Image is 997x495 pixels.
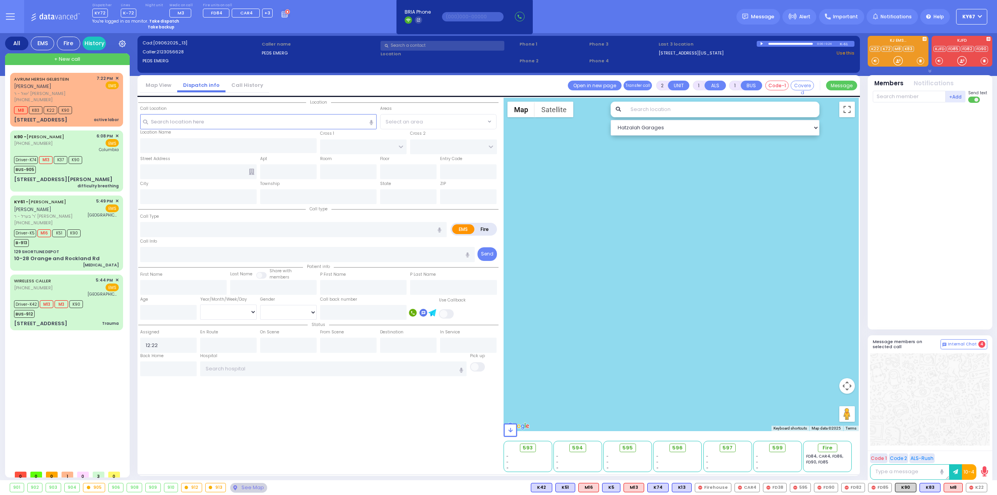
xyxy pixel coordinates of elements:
[14,97,53,103] span: [PHONE_NUMBER]
[474,224,496,234] label: Fire
[14,199,28,205] span: KY61 -
[83,37,106,50] a: History
[40,300,53,308] span: M13
[919,483,941,492] div: BLS
[230,271,252,277] label: Last Name
[320,271,346,278] label: P First Name
[93,472,104,477] span: 3
[115,198,119,204] span: ✕
[772,444,783,452] span: 599
[157,49,184,55] span: 2123056628
[751,13,774,21] span: Message
[14,83,51,90] span: [PERSON_NAME]
[78,183,119,189] div: difficulty breathing
[589,41,656,48] span: Phone 3
[140,353,164,359] label: Back Home
[944,483,963,492] div: M8
[439,297,466,303] label: Use Callback
[140,81,177,89] a: Map View
[200,361,467,376] input: Search hospital
[817,39,824,48] div: 0:00
[143,40,259,46] label: Cad:
[380,329,403,335] label: Destination
[824,39,825,48] div: /
[961,46,974,52] a: FD82
[873,91,946,102] input: Search member
[44,106,57,114] span: K22
[83,262,119,268] div: [MEDICAL_DATA]
[934,13,944,20] span: Help
[889,453,908,463] button: Code 2
[706,459,708,465] span: -
[14,255,100,262] div: 10-28 Orange and Rockland Rd
[140,296,148,303] label: Age
[507,102,535,117] button: Show street map
[96,198,113,204] span: 5:49 PM
[672,444,683,452] span: 596
[914,79,954,88] button: Notifications
[106,139,119,147] span: EMS
[143,49,259,55] label: Caller:
[67,229,81,237] span: K90
[249,169,254,175] span: Other building occupants
[14,90,94,97] span: יואל - ר' [PERSON_NAME]
[966,483,987,492] div: K22
[270,268,292,274] small: Share with
[659,41,757,48] label: Last 3 location
[572,444,583,452] span: 594
[909,453,935,463] button: ALS-Rush
[535,102,573,117] button: Show satellite imagery
[602,483,620,492] div: BLS
[624,81,652,90] button: Transfer call
[506,453,509,459] span: -
[108,472,120,477] span: 0
[306,99,331,105] span: Location
[77,472,89,477] span: 0
[225,81,269,89] a: Call History
[14,249,59,255] div: 129 SHORTLINE DEPOT
[941,339,987,349] button: Internal Chat 4
[88,291,119,297] span: Montefiore Medical Center (Moses Division)
[756,459,758,465] span: -
[942,343,946,347] img: comment-alt.png
[14,310,35,318] span: BUS-912
[109,483,123,492] div: 906
[14,239,29,247] span: B-913
[405,9,431,16] span: BRIA Phone
[410,130,426,137] label: Cross 2
[14,116,67,124] div: [STREET_ADDRESS]
[823,444,832,452] span: Fire
[143,58,259,64] label: PEDS EMERG
[206,483,226,492] div: 913
[506,421,531,431] img: Google
[14,320,67,328] div: [STREET_ADDRESS]
[442,12,504,21] input: (000)000-00000
[94,117,119,123] div: active labor
[555,483,575,492] div: BLS
[320,296,357,303] label: Call back number
[531,483,552,492] div: K42
[88,212,119,218] span: Mount Sinai Hospital
[380,51,517,57] label: Location
[14,285,53,291] span: [PHONE_NUMBER]
[606,465,609,471] span: -
[386,118,423,126] span: Select an area
[756,465,758,471] span: -
[54,156,67,164] span: K37
[230,483,267,493] div: See map
[14,278,51,284] a: WIRELESS CALLER
[839,378,855,394] button: Map camera controls
[260,181,280,187] label: Township
[106,81,119,89] span: EMS
[452,224,475,234] label: EMS
[149,18,179,24] strong: Take dispatch
[14,106,28,114] span: M8
[735,483,760,492] div: CAR4
[121,3,136,8] label: Lines
[647,483,669,492] div: BLS
[826,81,857,90] button: Message
[698,486,702,490] img: red-radio-icon.svg
[606,453,609,459] span: -
[200,329,218,335] label: En Route
[602,483,620,492] div: K5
